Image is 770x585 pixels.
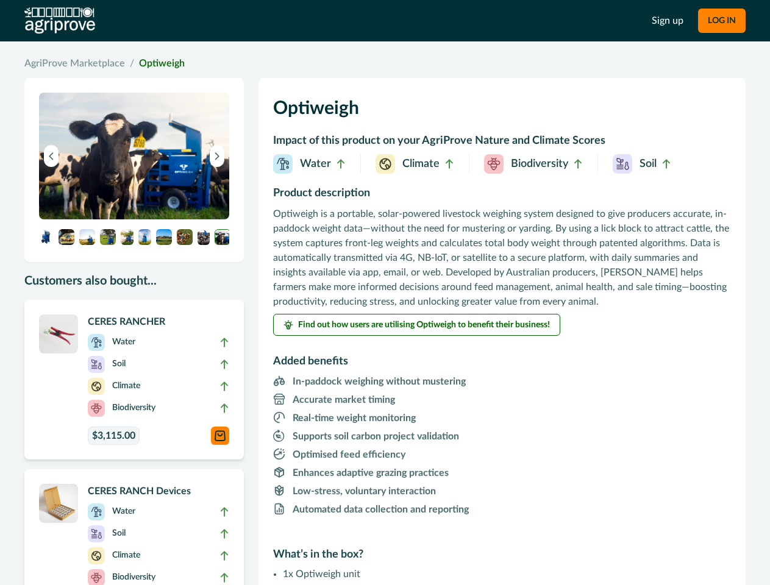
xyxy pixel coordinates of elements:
span: $3,115.00 [92,428,135,443]
img: A screenshot of the Ready Graze application showing a 3D map of animal positions [39,93,229,219]
p: Soil [640,156,657,172]
p: Customers also bought... [24,272,244,290]
button: LOG IN [698,9,746,33]
p: Water [112,336,135,349]
h2: Impact of this product on your AgriProve Nature and Climate Scores [273,132,731,154]
img: A hand holding a CERES RANCH device [59,229,74,245]
button: Previous image [44,145,59,167]
img: A screenshot of the Ready Graze application showing a 3D map of animal positions [156,229,172,245]
li: 1x Optiweigh unit [283,567,649,581]
a: Sign up [652,13,683,28]
img: A single CERES RANCH device [79,229,95,245]
p: Soil [112,527,126,540]
p: Biodiversity [112,402,155,414]
button: Find out how users are utilising Optiweigh to benefit their business! [273,314,560,336]
img: A box of CERES RANCH devices [100,229,116,245]
img: A CERES RANCH device applied to the ear of a cow [121,229,134,245]
h2: Added benefits [273,341,731,374]
p: CERES RANCH Devices [88,484,229,498]
p: Water [300,156,331,172]
img: A box of CERES RANCH devices [39,484,78,523]
p: Water [112,505,135,518]
img: A screenshot of the Ready Graze application showing a 3D map of animal positions [177,229,193,245]
nav: breadcrumb [24,56,746,71]
img: AgriProve logo [24,7,95,34]
p: CERES RANCHER [88,314,229,329]
p: Automated data collection and reporting [293,502,469,517]
img: A CERES RANCHER APPLICATOR [39,314,78,353]
p: Climate [402,156,440,172]
p: Biodiversity [112,571,155,584]
p: Biodiversity [511,156,568,172]
h2: Product description [273,186,731,207]
p: Climate [112,380,140,392]
p: Accurate market timing [293,392,395,407]
p: Soil [112,358,126,370]
p: Optiweigh is a portable, solar-powered livestock weighing system designed to give producers accur... [273,207,731,309]
a: AgriProve Marketplace [24,56,125,71]
span: Find out how users are utilising Optiweigh to benefit their business! [298,321,550,329]
h1: Optiweigh [273,93,731,132]
p: Climate [112,549,140,562]
a: Optiweigh [139,58,185,68]
p: In-paddock weighing without mustering [293,374,466,389]
img: A screenshot of the Ready Graze application showing a 3D map of animal positions [138,229,151,245]
h2: What’s in the box? [273,529,731,567]
p: Supports soil carbon project validation [293,429,459,444]
img: An Optiweigh unit [38,229,54,245]
p: Optimised feed efficiency [293,447,405,462]
img: A screenshot of the Ready Graze application showing a 3D map of animal positions [215,229,230,245]
p: Real-time weight monitoring [293,411,416,425]
span: / [130,56,134,71]
button: Next image [210,145,224,167]
p: Low-stress, voluntary interaction [293,484,436,498]
p: Enhances adaptive grazing practices [293,466,449,480]
img: A screenshot of the Ready Graze application showing a 3D map of animal positions [198,229,210,245]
